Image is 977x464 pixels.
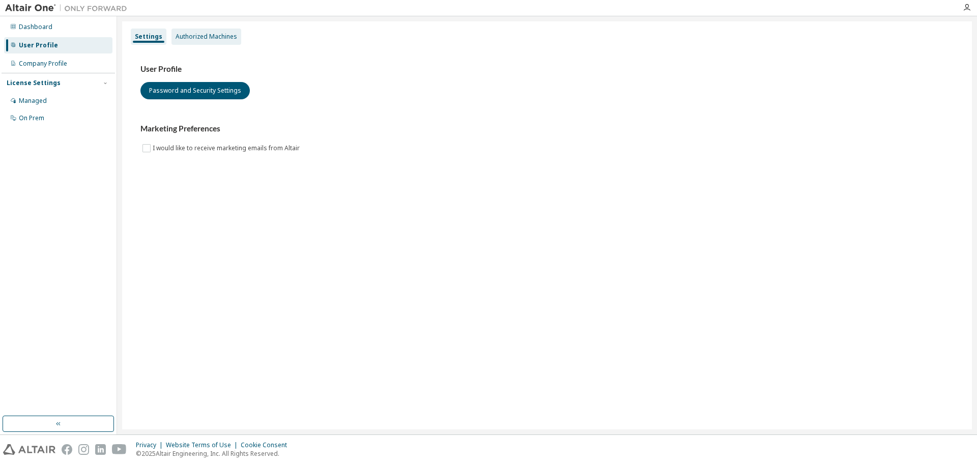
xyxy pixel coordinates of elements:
div: Dashboard [19,23,52,31]
div: Authorized Machines [176,33,237,41]
img: youtube.svg [112,444,127,455]
div: License Settings [7,79,61,87]
div: Privacy [136,441,166,449]
div: Website Terms of Use [166,441,241,449]
img: linkedin.svg [95,444,106,455]
h3: Marketing Preferences [140,124,954,134]
img: Altair One [5,3,132,13]
button: Password and Security Settings [140,82,250,99]
p: © 2025 Altair Engineering, Inc. All Rights Reserved. [136,449,293,458]
img: altair_logo.svg [3,444,55,455]
div: User Profile [19,41,58,49]
label: I would like to receive marketing emails from Altair [153,142,302,154]
h3: User Profile [140,64,954,74]
div: Cookie Consent [241,441,293,449]
div: Company Profile [19,60,67,68]
div: On Prem [19,114,44,122]
img: facebook.svg [62,444,72,455]
div: Managed [19,97,47,105]
img: instagram.svg [78,444,89,455]
div: Settings [135,33,162,41]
